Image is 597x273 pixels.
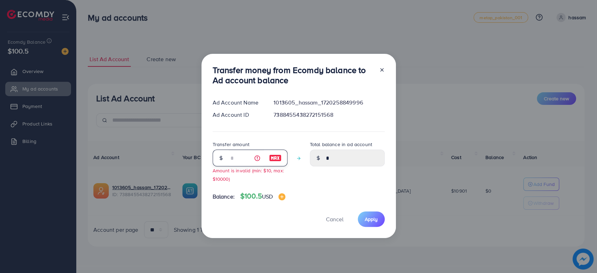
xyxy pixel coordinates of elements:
[213,167,284,182] small: Amount is invalid (min: $10, max: $10000)
[207,111,268,119] div: Ad Account ID
[268,99,390,107] div: 1013605_hassam_1720258849996
[317,211,352,227] button: Cancel
[240,192,285,201] h4: $100.5
[262,193,273,200] span: USD
[269,154,282,162] img: image
[268,111,390,119] div: 7388455438272151568
[310,141,372,148] label: Total balance in ad account
[213,65,374,85] h3: Transfer money from Ecomdy balance to Ad account balance
[358,211,385,227] button: Apply
[213,141,249,148] label: Transfer amount
[326,215,343,223] span: Cancel
[278,193,285,200] img: image
[213,193,235,201] span: Balance:
[365,216,378,223] span: Apply
[207,99,268,107] div: Ad Account Name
